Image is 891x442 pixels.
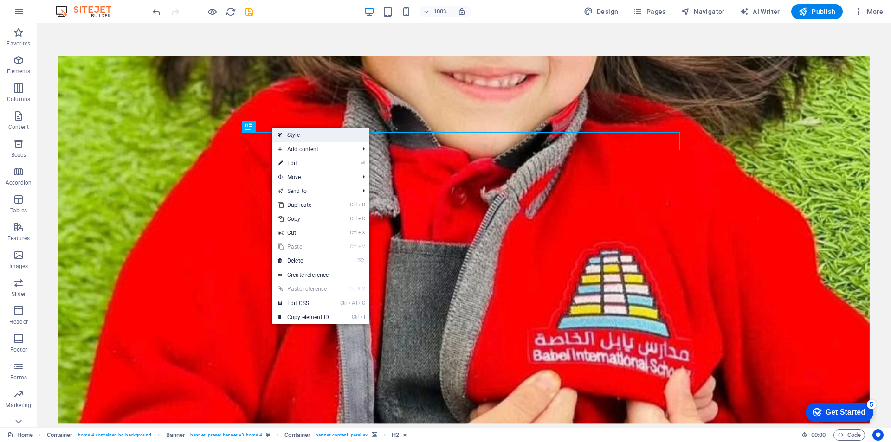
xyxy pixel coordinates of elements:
a: CtrlICopy element ID [272,310,335,324]
span: . banner .preset-banner-v3-home-4 [189,429,262,441]
i: Ctrl [349,286,356,292]
a: CtrlAltCEdit CSS [272,296,335,310]
p: Boxes [11,151,26,159]
p: Accordion [6,179,32,186]
p: Marketing [6,402,31,409]
a: CtrlXCut [272,226,335,240]
i: Reload page [226,6,236,17]
p: Forms [10,374,27,381]
a: CtrlCCopy [272,212,335,226]
i: ⏎ [361,160,365,166]
p: Header [9,318,28,326]
span: : [818,431,819,438]
i: X [358,230,365,236]
i: V [358,243,365,250]
div: Design (Ctrl+Alt+Y) [580,4,622,19]
i: I [360,314,365,320]
p: Content [8,123,29,131]
div: Get Started 5 items remaining, 0% complete [7,5,75,24]
span: More [854,7,883,16]
button: save [244,6,255,17]
i: Undo: Change image (Ctrl+Z) [151,6,162,17]
p: Tables [10,207,27,214]
button: More [850,4,887,19]
i: Ctrl [350,230,357,236]
button: 100% [420,6,452,17]
i: ⌦ [357,257,365,263]
span: 00 00 [811,429,826,441]
p: Footer [10,346,27,353]
span: Click to select. Double-click to edit [392,429,399,441]
i: On resize automatically adjust zoom level to fit chosen device. [458,7,466,16]
a: CtrlDDuplicate [272,198,335,212]
p: Images [9,263,28,270]
h6: 100% [433,6,448,17]
p: Elements [7,68,31,75]
i: V [362,286,365,292]
a: ⏎Edit [272,156,335,170]
span: Click to select. Double-click to edit [284,429,310,441]
span: Code [838,429,861,441]
i: Ctrl [352,314,359,320]
a: Send to [272,184,355,198]
button: Design [580,4,622,19]
a: Click to cancel selection. Double-click to open Pages [7,429,33,441]
i: Save (Ctrl+S) [244,6,255,17]
i: Element contains an animation [403,432,407,437]
p: Features [7,235,30,242]
span: Design [584,7,619,16]
nav: breadcrumb [47,429,407,441]
i: Alt [348,300,357,306]
button: Pages [629,4,669,19]
button: Click here to leave preview mode and continue editing [207,6,218,17]
div: Get Started [27,10,67,19]
button: reload [225,6,236,17]
i: This element is a customizable preset [266,432,270,437]
a: ⌦Delete [272,254,335,268]
i: This element contains a background [372,432,377,437]
button: AI Writer [736,4,784,19]
span: Publish [799,7,835,16]
span: Click to select. Double-click to edit [166,429,186,441]
h6: Session time [801,429,826,441]
p: Slider [12,290,26,298]
button: Navigator [677,4,729,19]
i: Ctrl [340,300,348,306]
img: Editor Logo [53,6,123,17]
a: CtrlVPaste [272,240,335,254]
i: Ctrl [350,243,357,250]
a: Style [272,128,369,142]
a: Create reference [272,268,369,282]
span: Pages [633,7,665,16]
button: undo [151,6,162,17]
i: Ctrl [350,216,357,222]
i: Ctrl [350,202,357,208]
i: ⇧ [357,286,361,292]
i: D [358,202,365,208]
span: . banner-content .parallax [314,429,368,441]
i: C [358,300,365,306]
span: AI Writer [740,7,780,16]
button: Code [833,429,865,441]
span: . home-4-container .bg-background [76,429,151,441]
span: Add content [272,142,355,156]
div: 5 [69,2,78,11]
a: Ctrl⇧VPaste reference [272,282,335,296]
button: Usercentrics [872,429,884,441]
span: Navigator [681,7,725,16]
p: Favorites [6,40,30,47]
span: Move [272,170,355,184]
p: Columns [7,96,30,103]
button: Publish [791,4,843,19]
i: C [358,216,365,222]
span: Click to select. Double-click to edit [47,429,73,441]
